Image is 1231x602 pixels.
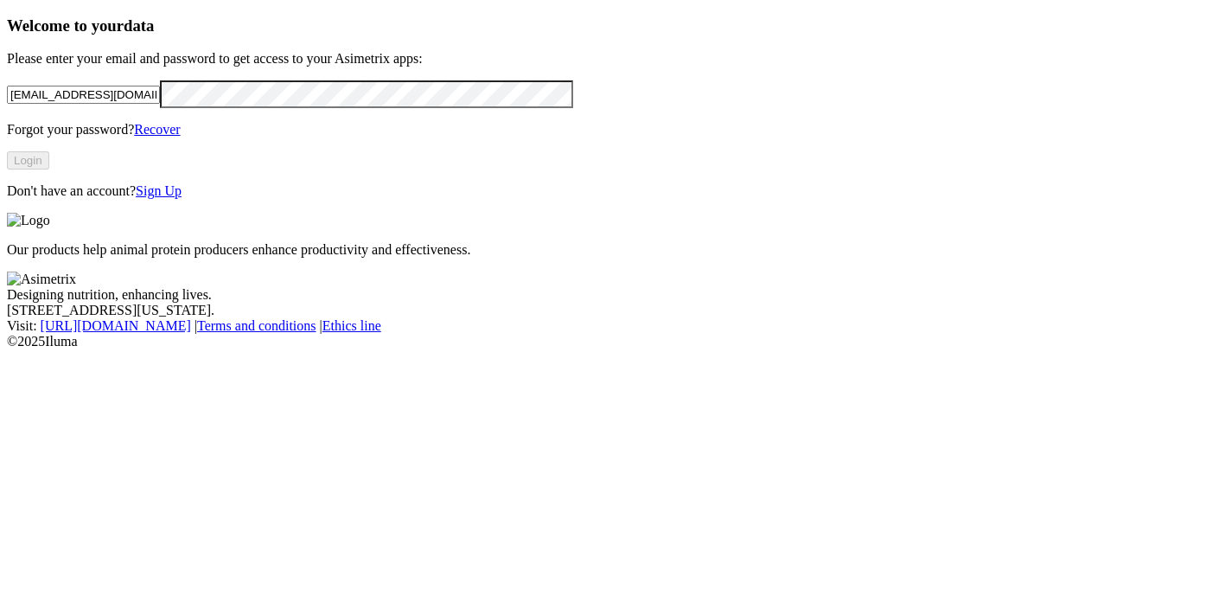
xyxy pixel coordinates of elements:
[7,242,1224,258] p: Our products help animal protein producers enhance productivity and effectiveness.
[7,318,1224,334] div: Visit : | |
[7,213,50,228] img: Logo
[134,122,180,137] a: Recover
[7,334,1224,349] div: © 2025 Iluma
[7,287,1224,303] div: Designing nutrition, enhancing lives.
[7,51,1224,67] p: Please enter your email and password to get access to your Asimetrix apps:
[41,318,191,333] a: [URL][DOMAIN_NAME]
[197,318,316,333] a: Terms and conditions
[7,272,76,287] img: Asimetrix
[7,16,1224,35] h3: Welcome to your
[7,183,1224,199] p: Don't have an account?
[124,16,154,35] span: data
[7,86,160,104] input: Your email
[7,122,1224,138] p: Forgot your password?
[136,183,182,198] a: Sign Up
[7,151,49,170] button: Login
[322,318,381,333] a: Ethics line
[7,303,1224,318] div: [STREET_ADDRESS][US_STATE].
